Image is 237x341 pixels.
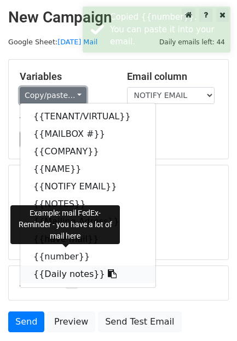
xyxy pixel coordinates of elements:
[8,8,229,27] h2: New Campaign
[47,311,95,332] a: Preview
[127,71,218,83] h5: Email column
[98,311,181,332] a: Send Test Email
[20,265,155,283] a: {{Daily notes}}
[20,248,155,265] a: {{number}}
[20,71,111,83] h5: Variables
[20,143,155,160] a: {{COMPANY}}
[20,125,155,143] a: {{MAILBOX #}}
[57,38,97,46] a: [DATE] Mail
[20,108,155,125] a: {{TENANT/VIRTUAL}}
[8,311,44,332] a: Send
[110,11,226,48] div: Copied {{number}}. You can paste it into your email.
[20,195,155,213] a: {{NOTES}}
[10,205,120,244] div: Example: mail FedEx- Reminder - you have a lot of mail here
[20,160,155,178] a: {{NAME}}
[20,87,86,104] a: Copy/paste...
[182,288,237,341] iframe: Chat Widget
[20,178,155,195] a: {{NOTIFY EMAIL}}
[8,38,97,46] small: Google Sheet:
